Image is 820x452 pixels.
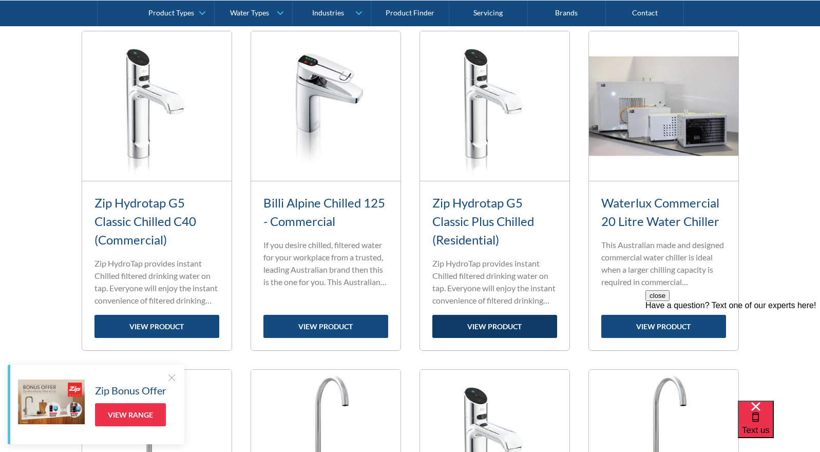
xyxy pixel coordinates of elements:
[230,8,269,17] div: Water Types
[95,403,166,426] a: View Range
[312,8,344,17] div: Industries
[263,239,388,288] p: If you desire chilled, filtered water for your workplace from a trusted, leading Australian brand...
[645,290,820,413] iframe: podium webchat widget prompt
[94,195,196,247] a: Zip Hydrotap G5 Classic Chilled C40 (Commercial)
[263,195,385,229] a: Billi Alpine Chilled 125 - Commercial
[432,257,557,307] p: Zip HydroTap provides instant Chilled filtered drinking water on tap. Everyone will enjoy the ins...
[601,195,719,229] a: Waterlux Commercial 20 Litre Water Chiller
[589,31,738,181] img: Waterlux Commercial 20 Litre Water Chiller
[420,31,569,181] img: Zip Hydrotap G5 Classic Plus Chilled (Residential)
[432,195,534,247] a: Zip Hydrotap G5 Classic Plus Chilled (Residential)
[82,31,232,181] img: Zip Hydrotap G5 Classic Chilled C40 (Commercial)
[601,239,726,288] p: This Australian made and designed commercial water chiller is ideal when a larger chilling capaci...
[432,315,557,338] a: view product
[94,257,219,307] p: Zip HydroTap provides instant Chilled filtered drinking water on tap. Everyone will enjoy the ins...
[94,315,219,338] a: view product
[738,401,820,452] iframe: podium webchat widget bubble
[95,383,166,398] h5: Zip Bonus Offer
[263,315,388,338] a: view product
[601,315,726,338] a: view product
[251,31,401,181] img: Billi Alpine Chilled 125 - Commercial
[18,380,85,424] img: Zip Bonus Offer
[148,8,194,17] div: Product Types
